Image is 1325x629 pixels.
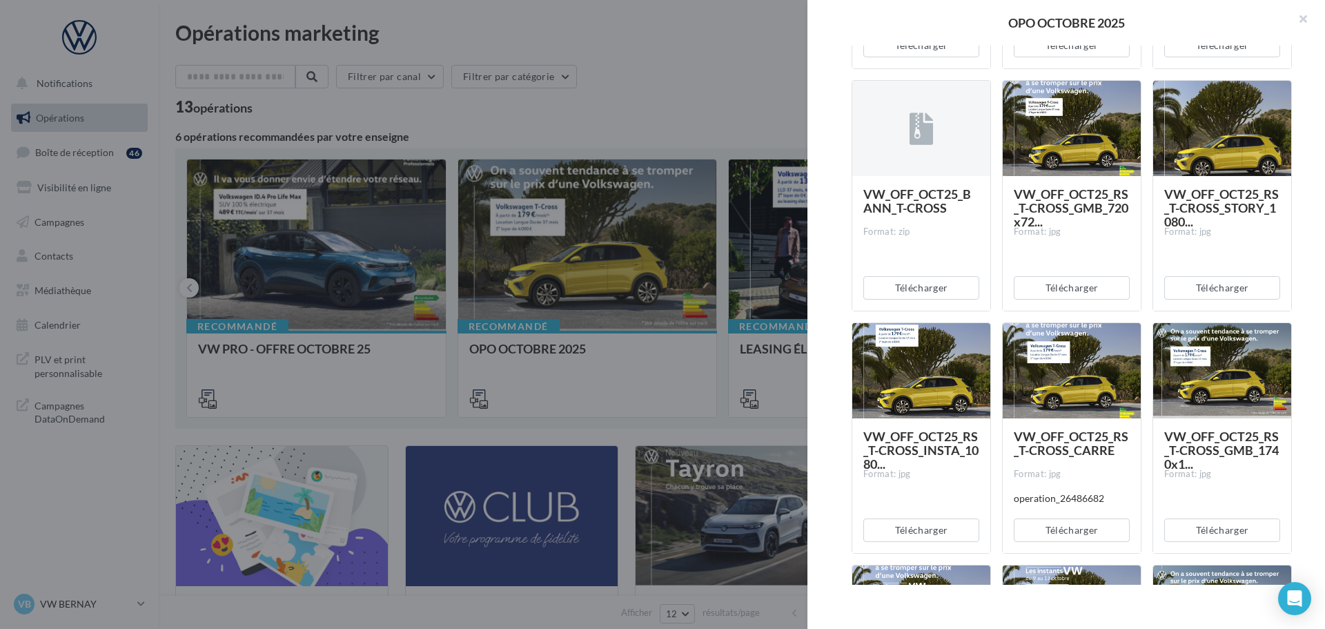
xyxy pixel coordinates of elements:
[1014,276,1130,300] button: Télécharger
[1164,186,1279,229] span: VW_OFF_OCT25_RS_T-CROSS_STORY_1080...
[1014,226,1130,238] div: Format: jpg
[1164,226,1280,238] div: Format: jpg
[1014,429,1128,458] span: VW_OFF_OCT25_RS_T-CROSS_CARRE
[1164,429,1279,472] span: VW_OFF_OCT25_RS_T-CROSS_GMB_1740x1...
[1164,34,1280,57] button: Télécharger
[1014,492,1130,505] div: operation_26486682
[1164,276,1280,300] button: Télécharger
[863,276,979,300] button: Télécharger
[830,17,1303,29] div: OPO OCTOBRE 2025
[863,226,979,238] div: Format: zip
[863,468,979,481] div: Format: jpg
[1014,519,1130,542] button: Télécharger
[1014,468,1130,481] div: Format: jpg
[1278,582,1311,615] div: Open Intercom Messenger
[863,186,971,215] span: VW_OFF_OCT25_BANN_T-CROSS
[1164,519,1280,542] button: Télécharger
[863,519,979,542] button: Télécharger
[1014,34,1130,57] button: Télécharger
[1014,186,1128,229] span: VW_OFF_OCT25_RS_T-CROSS_GMB_720x72...
[1164,468,1280,481] div: Format: jpg
[863,34,979,57] button: Télécharger
[863,429,979,472] span: VW_OFF_OCT25_RS_T-CROSS_INSTA_1080...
